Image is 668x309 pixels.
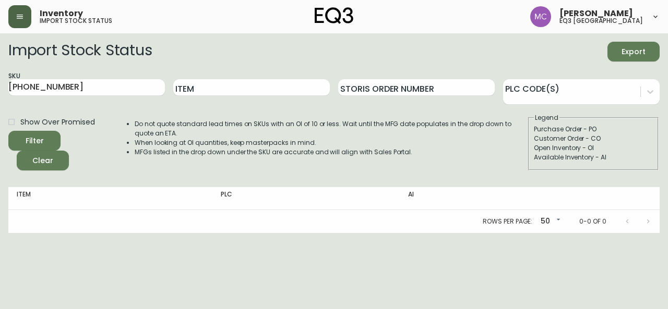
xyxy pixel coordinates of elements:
[135,138,527,147] li: When looking at OI quantities, keep masterpacks in mind.
[534,134,653,143] div: Customer Order - CO
[20,117,95,128] span: Show Over Promised
[534,113,559,122] legend: Legend
[212,187,399,210] th: PLC
[536,213,563,230] div: 50
[534,153,653,162] div: Available Inventory - AI
[616,45,651,58] span: Export
[40,18,112,24] h5: import stock status
[534,143,653,153] div: Open Inventory - OI
[607,42,660,61] button: Export
[559,18,643,24] h5: eq3 [GEOGRAPHIC_DATA]
[534,125,653,134] div: Purchase Order - PO
[25,154,61,167] span: Clear
[8,42,152,61] h2: Import Stock Status
[26,134,44,147] div: Filter
[400,187,548,210] th: AI
[8,187,212,210] th: Item
[579,217,606,226] p: 0-0 of 0
[483,217,532,226] p: Rows per page:
[135,119,527,138] li: Do not quote standard lead times on SKUs with an OI of 10 or less. Wait until the MFG date popula...
[17,151,69,170] button: Clear
[8,131,61,151] button: Filter
[315,7,353,24] img: logo
[559,9,633,18] span: [PERSON_NAME]
[135,147,527,157] li: MFGs listed in the drop down under the SKU are accurate and will align with Sales Portal.
[40,9,83,18] span: Inventory
[530,6,551,27] img: 6dbdb61c5655a9a555815750a11666cc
